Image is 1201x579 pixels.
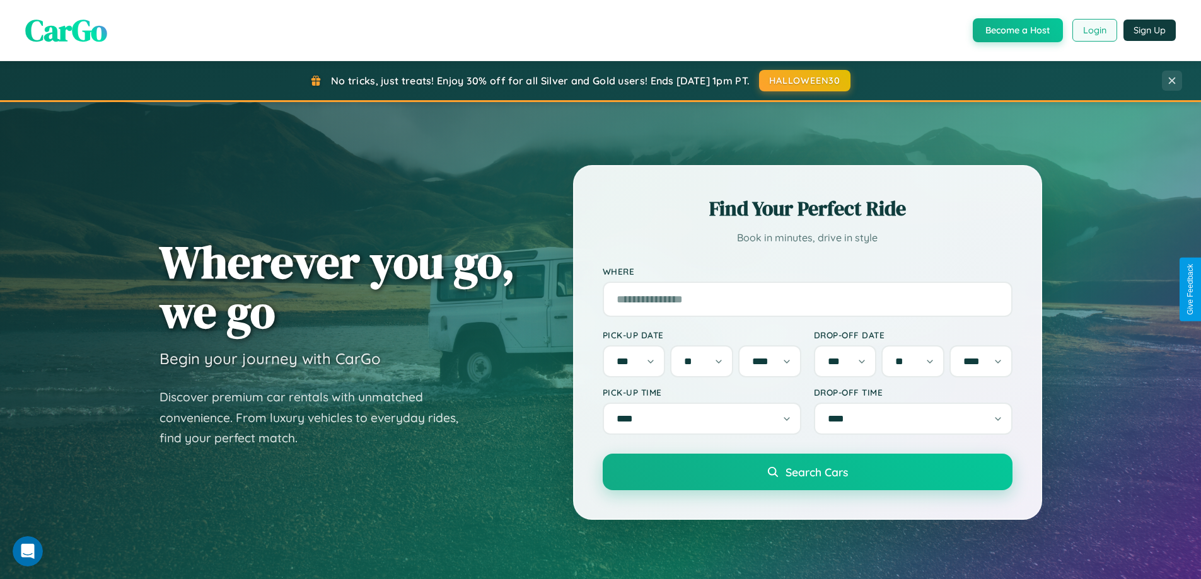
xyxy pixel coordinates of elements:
[973,18,1063,42] button: Become a Host
[331,74,750,87] span: No tricks, just treats! Enjoy 30% off for all Silver and Gold users! Ends [DATE] 1pm PT.
[25,9,107,51] span: CarGo
[160,237,515,336] h1: Wherever you go, we go
[786,465,848,479] span: Search Cars
[603,195,1012,222] h2: Find Your Perfect Ride
[1072,19,1117,42] button: Login
[814,330,1012,340] label: Drop-off Date
[13,536,43,566] iframe: Intercom live chat
[603,229,1012,247] p: Book in minutes, drive in style
[759,70,850,91] button: HALLOWEEN30
[603,387,801,398] label: Pick-up Time
[603,266,1012,277] label: Where
[160,349,381,368] h3: Begin your journey with CarGo
[603,454,1012,490] button: Search Cars
[160,387,475,449] p: Discover premium car rentals with unmatched convenience. From luxury vehicles to everyday rides, ...
[1123,20,1176,41] button: Sign Up
[814,387,1012,398] label: Drop-off Time
[603,330,801,340] label: Pick-up Date
[1186,264,1195,315] div: Give Feedback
